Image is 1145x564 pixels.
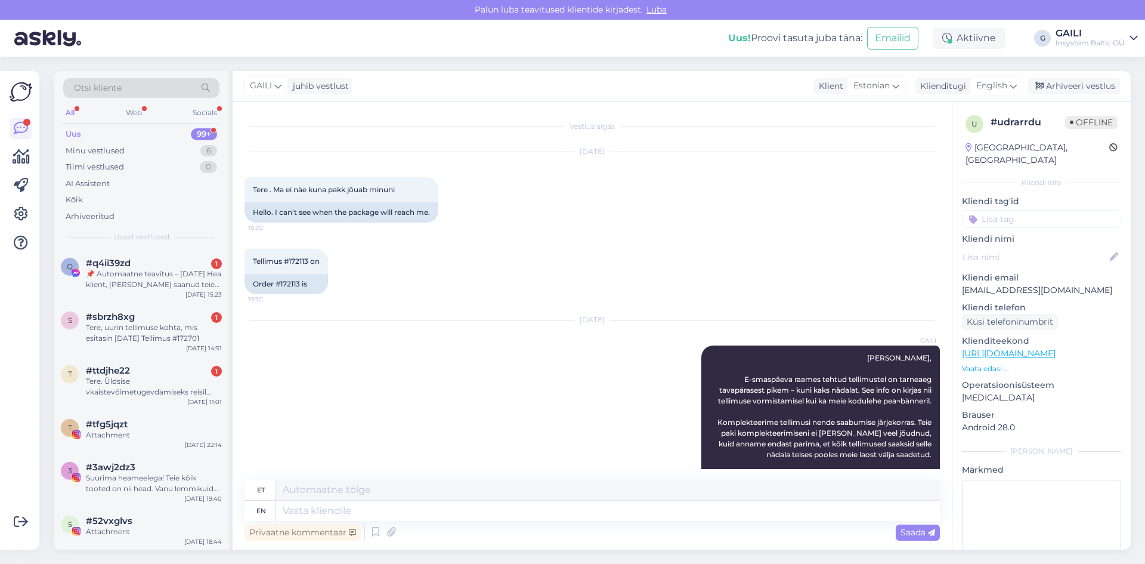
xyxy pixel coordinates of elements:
div: Attachment [86,430,222,440]
span: Tere . Ma ei näe kuna pakk jõuab minuni [253,185,395,194]
span: Estonian [853,79,890,93]
span: GAILI [250,79,272,93]
div: [DATE] 18:44 [184,537,222,546]
div: 99+ [191,128,217,140]
div: Tere, uurin tellimuse kohta, mis esitasin [DATE] Tellimus #172701 [86,322,222,344]
div: Aktiivne [933,27,1005,49]
div: Arhiveeri vestlus [1028,78,1120,94]
span: #tfg5jqzt [86,419,128,430]
p: [MEDICAL_DATA] [962,392,1121,404]
div: Web [123,105,144,121]
div: Kliendi info [962,177,1121,188]
div: [DATE] 11:01 [187,397,222,406]
div: 0 [200,161,217,173]
div: Arhiveeritud [66,211,114,223]
div: Vestlus algas [245,121,940,132]
span: Luba [643,4,670,15]
div: Küsi telefoninumbrit [962,314,1058,330]
div: Attachment [86,526,222,537]
span: Offline [1065,116,1118,129]
div: 1 [211,258,222,269]
p: Operatsioonisüsteem [962,379,1121,392]
img: Askly Logo [10,81,32,103]
input: Lisa tag [962,210,1121,228]
span: Otsi kliente [74,82,122,94]
span: #ttdjhe22 [86,365,130,376]
p: Kliendi email [962,272,1121,284]
span: t [68,423,72,432]
span: Tellimus #172113 on [253,257,320,266]
span: t [68,369,72,378]
div: [DATE] 19:40 [184,494,222,503]
span: #52vxglvs [86,516,132,526]
button: Emailid [867,27,918,50]
span: 3 [68,466,72,475]
div: Tere. Üldsise vkaistevõimetugevdamiseks reisil tahaks perele probiootukume, aga teil nii suur val... [86,376,222,397]
div: juhib vestlust [288,80,349,93]
p: Vaata edasi ... [962,363,1121,374]
p: Kliendi tag'id [962,195,1121,208]
p: Kliendi nimi [962,233,1121,245]
div: G [1034,30,1051,47]
span: 5 [68,520,72,529]
p: Märkmed [962,464,1121,476]
div: 6 [200,145,217,157]
span: English [976,79,1007,93]
div: et [257,480,265,500]
div: Order #172113 is [245,274,328,294]
div: Uus [66,128,81,140]
p: Klienditeekond [962,335,1121,347]
div: All [63,105,77,121]
span: #3awj2dz3 [86,462,135,473]
span: #sbrzh8xg [86,312,135,322]
div: [DATE] 14:51 [186,344,222,353]
div: en [256,501,266,521]
p: Kliendi telefon [962,301,1121,314]
div: 1 [211,312,222,323]
div: [DATE] [245,315,940,325]
p: [EMAIL_ADDRESS][DOMAIN_NAME] [962,284,1121,297]
div: Minu vestlused [66,145,125,157]
span: 19:30 [248,223,293,232]
input: Lisa nimi [963,251,1107,264]
div: # udrarrdu [991,115,1065,130]
div: [PERSON_NAME] [962,446,1121,457]
div: Privaatne kommentaar [245,525,361,541]
span: 19:30 [248,295,293,304]
div: 📌 Automaatne teavitus – [DATE] Hea klient, [PERSON_NAME] saanud teie lehe kohta tagasisidet ja pl... [86,269,222,290]
span: #q4ii39zd [86,258,131,269]
b: Uus! [728,32,751,44]
div: Hello. I can't see when the package will reach me. [245,202,438,223]
div: [DATE] [245,146,940,157]
div: Insystem Baltic OÜ [1056,38,1125,48]
span: q [67,262,73,271]
span: s [68,316,72,325]
span: u [971,119,977,128]
div: Tiimi vestlused [66,161,124,173]
div: Klienditugi [915,80,966,93]
p: Brauser [962,409,1121,421]
a: GAILIInsystem Baltic OÜ [1056,29,1138,48]
span: GAILI [892,336,936,345]
div: Proovi tasuta juba täna: [728,31,862,45]
a: [URL][DOMAIN_NAME] [962,348,1056,359]
div: Socials [190,105,219,121]
span: Uued vestlused [114,232,169,242]
div: AI Assistent [66,178,110,190]
span: Saada [900,527,935,538]
div: GAILI [1056,29,1125,38]
div: [DATE] 22:14 [185,440,222,449]
div: 1 [211,366,222,377]
p: Android 28.0 [962,421,1121,434]
div: Suurima heameelega! Teie kõik tooted on nii head. Vanu lemmikuid palju aga seekord veel [PERSON_N... [86,473,222,494]
div: [DATE] 15:23 [185,290,222,299]
div: [GEOGRAPHIC_DATA], [GEOGRAPHIC_DATA] [965,141,1109,167]
div: Klient [814,80,843,93]
div: Kõik [66,194,83,206]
